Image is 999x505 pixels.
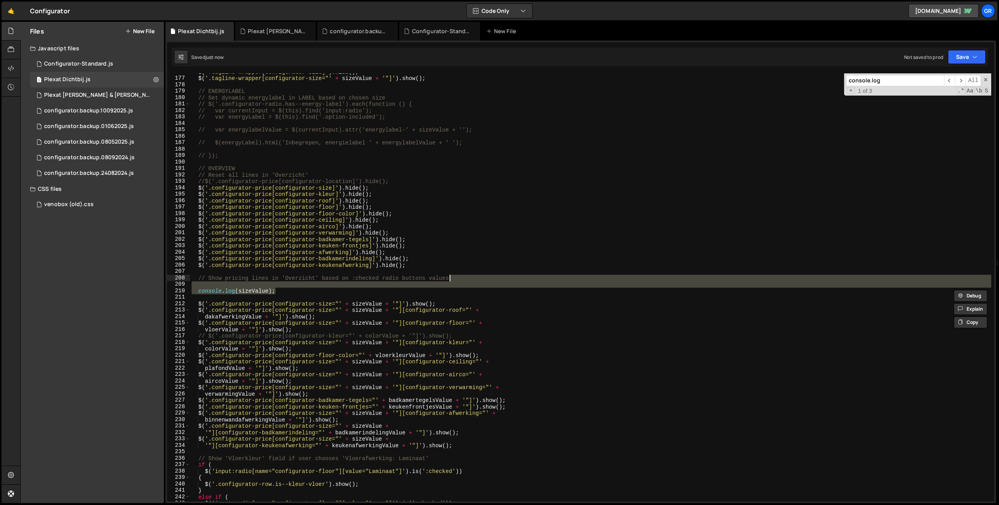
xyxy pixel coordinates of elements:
div: 181 [167,101,190,107]
span: Toggle Replace mode [847,87,855,94]
button: Code Only [467,4,532,18]
div: 229 [167,410,190,416]
div: 211 [167,294,190,301]
div: New File [486,27,519,35]
button: Explain [954,303,987,315]
div: 217 [167,333,190,339]
div: CSS files [21,181,164,197]
div: 178 [167,82,190,88]
div: 188 [167,146,190,153]
h2: Files [30,27,44,36]
div: configurator.backup.01062025.js [44,123,134,130]
div: 180 [167,94,190,101]
div: 231 [167,423,190,429]
div: 191 [167,165,190,172]
div: 199 [167,217,190,223]
div: 197 [167,204,190,210]
div: 232 [167,429,190,436]
div: 225 [167,384,190,391]
div: 6838/38770.js [30,134,164,150]
div: Plexat Dichtbij.js [44,76,91,83]
div: Saved [191,54,224,60]
div: 195 [167,191,190,197]
div: 6838/44032.js [30,87,167,103]
div: 6838/44243.js [30,72,164,87]
div: 237 [167,461,190,468]
div: 226 [167,391,190,397]
div: 6838/13206.js [30,56,164,72]
span: 1 of 3 [855,88,875,94]
div: 187 [167,139,190,146]
span: Whole Word Search [975,87,983,95]
div: 218 [167,339,190,346]
div: 213 [167,307,190,313]
div: 204 [167,249,190,256]
div: 205 [167,255,190,262]
div: 236 [167,455,190,462]
div: 179 [167,88,190,94]
div: 184 [167,120,190,127]
div: venobox (old).css [44,201,94,208]
div: 233 [167,436,190,442]
button: Copy [954,317,987,328]
div: 222 [167,365,190,372]
div: 198 [167,210,190,217]
div: 6838/46305.js [30,103,164,119]
div: Configurator-Standard.js [412,27,471,35]
div: 223 [167,371,190,378]
div: 203 [167,242,190,249]
a: Gr [981,4,995,18]
div: 228 [167,404,190,410]
div: Configurator-Standard.js [44,60,113,68]
div: 241 [167,487,190,494]
div: 240 [167,481,190,487]
div: Configurator [30,6,70,16]
div: 200 [167,223,190,230]
div: 208 [167,275,190,281]
div: 196 [167,197,190,204]
div: 224 [167,378,190,384]
div: 186 [167,133,190,140]
a: [DOMAIN_NAME] [908,4,979,18]
div: configurator.backup.08092024.js [44,154,135,161]
a: 🤙 [2,2,21,20]
span: Alt-Enter [965,75,981,86]
div: 219 [167,345,190,352]
div: 6838/40544.css [30,197,164,212]
div: 220 [167,352,190,359]
div: 242 [167,494,190,500]
div: 215 [167,320,190,326]
div: 6838/20949.js [30,150,164,165]
div: 209 [167,281,190,288]
div: 192 [167,172,190,178]
div: 230 [167,416,190,423]
button: Debug [954,290,987,302]
div: 194 [167,185,190,191]
div: 189 [167,152,190,159]
div: 185 [167,126,190,133]
div: 6838/40450.js [30,119,164,134]
div: configurator.backup.10092025.js [44,107,133,114]
button: Save [948,50,986,64]
div: 216 [167,326,190,333]
div: just now [205,54,224,60]
div: 239 [167,474,190,481]
div: Plexat Dichtbij.js [178,27,224,35]
div: 210 [167,288,190,294]
div: 227 [167,397,190,404]
div: 183 [167,114,190,120]
button: New File [125,28,155,34]
span: ​ [955,75,966,86]
span: Search In Selection [984,87,989,95]
div: 182 [167,107,190,114]
div: 201 [167,229,190,236]
div: 177 [167,75,190,82]
div: 6838/20077.js [30,165,164,181]
div: 234 [167,442,190,449]
span: 1 [37,77,41,84]
div: configurator.backup.24082024.js [44,170,134,177]
div: 193 [167,178,190,185]
div: 207 [167,268,190,275]
div: Javascript files [21,41,164,56]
